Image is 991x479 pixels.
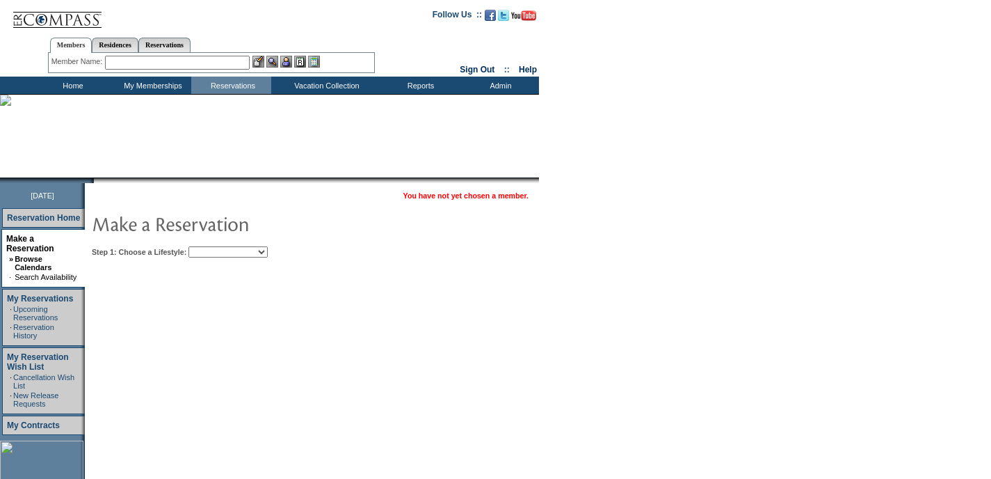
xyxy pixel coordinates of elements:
[7,294,73,304] a: My Reservations
[92,210,370,237] img: pgTtlMakeReservation.gif
[403,191,529,200] span: You have not yet chosen a member.
[9,273,13,281] td: ·
[10,323,12,340] td: ·
[191,77,271,94] td: Reservations
[511,10,536,21] img: Subscribe to our YouTube Channel
[511,14,536,22] a: Subscribe to our YouTube Channel
[485,10,496,21] img: Become our fan on Facebook
[50,38,92,53] a: Members
[111,77,191,94] td: My Memberships
[13,305,58,322] a: Upcoming Reservations
[92,248,186,256] b: Step 1: Choose a Lifestyle:
[13,391,58,408] a: New Release Requests
[379,77,459,94] td: Reports
[504,65,510,74] span: ::
[7,213,80,223] a: Reservation Home
[92,38,138,52] a: Residences
[7,421,60,430] a: My Contracts
[294,56,306,68] img: Reservations
[271,77,379,94] td: Vacation Collection
[460,65,494,74] a: Sign Out
[89,178,94,183] img: promoShadowLeftCorner.gif
[15,273,76,281] a: Search Availability
[433,8,482,25] td: Follow Us ::
[280,56,292,68] img: Impersonate
[498,14,509,22] a: Follow us on Twitter
[31,77,111,94] td: Home
[485,14,496,22] a: Become our fan on Facebook
[519,65,537,74] a: Help
[252,56,264,68] img: b_edit.gif
[51,56,105,68] div: Member Name:
[10,305,12,322] td: ·
[15,255,51,272] a: Browse Calendars
[10,373,12,390] td: ·
[266,56,278,68] img: View
[7,352,69,372] a: My Reservation Wish List
[94,178,95,183] img: blank.gif
[308,56,320,68] img: b_calculator.gif
[13,323,54,340] a: Reservation History
[13,373,74,390] a: Cancellation Wish List
[459,77,539,94] td: Admin
[138,38,191,52] a: Reservations
[498,10,509,21] img: Follow us on Twitter
[10,391,12,408] td: ·
[6,234,54,253] a: Make a Reservation
[9,255,13,263] b: »
[31,191,54,200] span: [DATE]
